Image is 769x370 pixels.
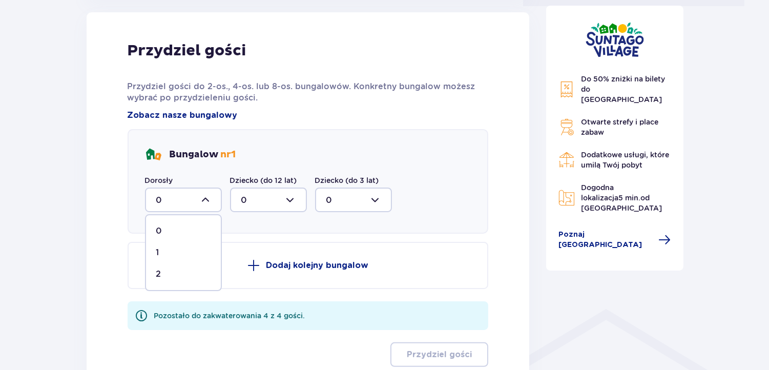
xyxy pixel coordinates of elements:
[581,183,662,212] span: Dogodna lokalizacja od [GEOGRAPHIC_DATA]
[145,147,161,163] img: bungalows Icon
[581,118,658,136] span: Otwarte strefy i place zabaw
[156,269,161,280] p: 2
[266,260,368,271] p: Dodaj kolejny bungalow
[221,149,236,160] span: nr 1
[618,194,640,202] span: 5 min.
[558,119,575,135] img: Grill Icon
[156,225,162,237] p: 0
[170,149,236,161] p: Bungalow
[581,151,669,169] span: Dodatkowe usługi, które umilą Twój pobyt
[156,247,159,258] p: 1
[558,230,653,250] span: Poznaj [GEOGRAPHIC_DATA]
[558,81,575,98] img: Discount Icon
[407,349,472,360] p: Przydziel gości
[128,110,238,121] a: Zobacz nasze bungalowy
[128,242,489,289] button: Dodaj kolejny bungalow
[230,175,297,186] label: Dziecko (do 12 lat)
[581,75,665,104] span: Do 50% zniżki na bilety do [GEOGRAPHIC_DATA]
[558,152,575,168] img: Restaurant Icon
[315,175,379,186] label: Dziecko (do 3 lat)
[128,41,246,60] p: Przydziel gości
[558,230,671,250] a: Poznaj [GEOGRAPHIC_DATA]
[390,342,488,367] button: Przydziel gości
[145,175,173,186] label: Dorosły
[154,311,305,321] div: Pozostało do zakwaterowania 4 z 4 gości.
[558,190,575,206] img: Map Icon
[586,22,644,57] img: Suntago Village
[128,81,489,104] p: Przydziel gości do 2-os., 4-os. lub 8-os. bungalowów. Konkretny bungalow możesz wybrać po przydzi...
